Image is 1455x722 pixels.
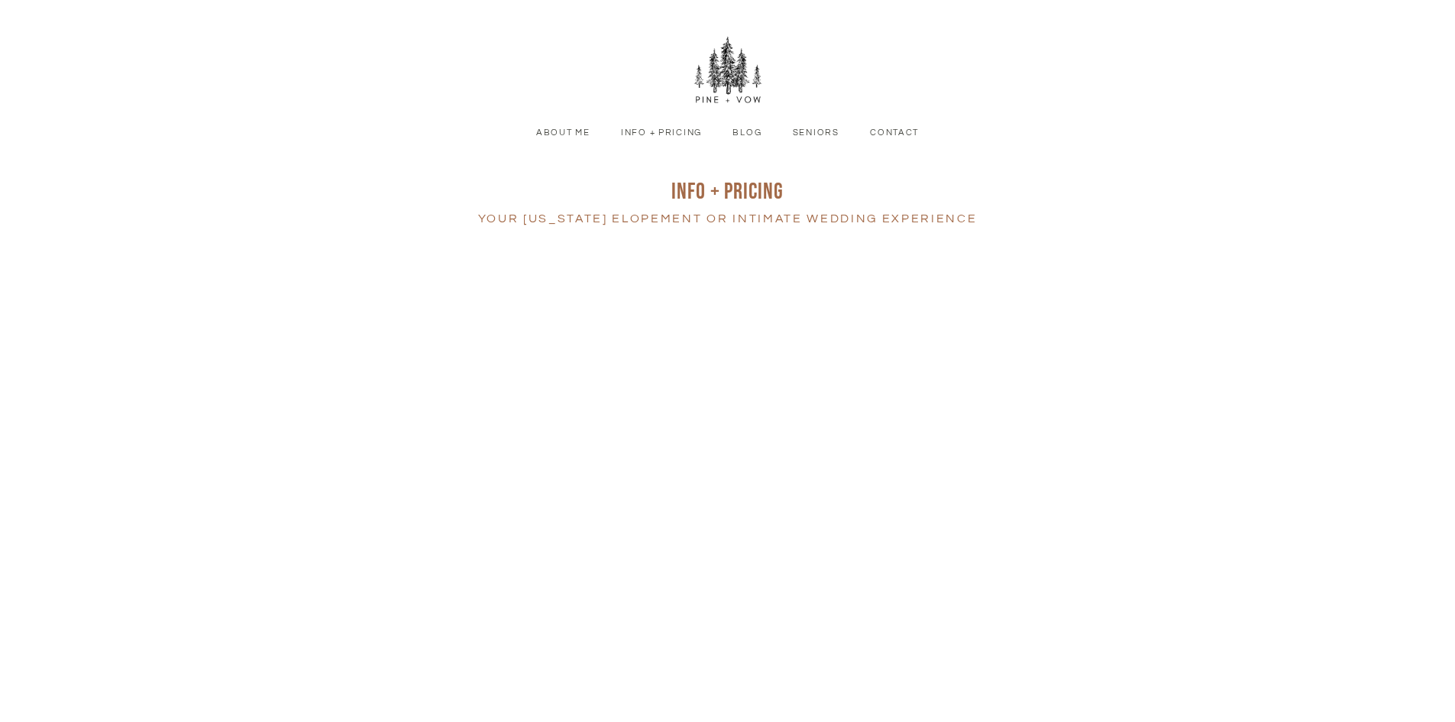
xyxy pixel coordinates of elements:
a: Blog [721,126,773,140]
img: Pine + Vow [694,37,762,105]
a: Seniors [781,126,850,140]
a: Info + Pricing [609,126,713,140]
a: Contact [858,126,930,140]
a: About Me [525,126,602,140]
h4: your [US_STATE] Elopement or intimate wedding experience [281,209,1175,228]
span: INFO + pRICING [671,178,784,206]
